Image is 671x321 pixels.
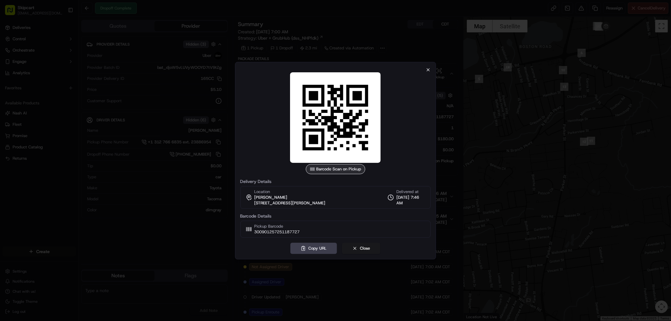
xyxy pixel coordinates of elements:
[396,189,425,195] span: Delivered at
[53,92,58,97] div: 💻
[290,243,337,254] button: Copy URL
[21,66,80,71] div: We're available if you need us!
[254,189,270,195] span: Location
[6,92,11,97] div: 📗
[290,72,381,163] img: barcode_scan_on_pickup image
[254,195,288,200] span: [PERSON_NAME]
[6,6,19,19] img: Nash
[107,62,115,69] button: Start new chat
[342,243,380,254] button: Close
[6,60,18,71] img: 1736555255976-a54dd68f-1ca7-489b-9aae-adbdc363a1c4
[21,60,103,66] div: Start new chat
[59,91,101,97] span: API Documentation
[4,89,51,100] a: 📗Knowledge Base
[13,91,48,97] span: Knowledge Base
[396,195,425,206] span: [DATE] 7:46 AM
[254,224,300,229] span: Pickup Barcode
[240,214,431,218] label: Barcode Details
[254,229,300,235] span: 300901257251187727
[44,106,76,111] a: Powered byPylon
[6,25,115,35] p: Welcome 👋
[240,179,431,184] label: Delivery Details
[63,107,76,111] span: Pylon
[306,164,365,174] div: Barcode Scan on Pickup
[51,89,103,100] a: 💻API Documentation
[16,41,113,47] input: Got a question? Start typing here...
[254,200,326,206] span: [STREET_ADDRESS][PERSON_NAME]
